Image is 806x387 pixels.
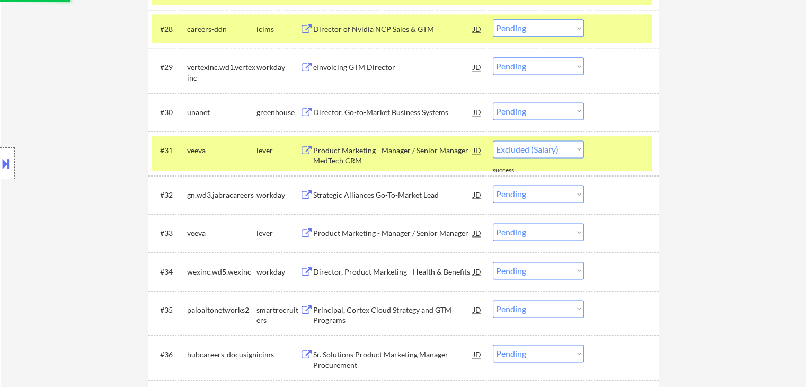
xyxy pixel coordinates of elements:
div: icims [256,24,300,34]
div: hubcareers-docusign [187,349,256,360]
div: #36 [160,349,179,360]
div: JD [472,300,483,319]
div: Director of Nvidia NCP Sales & GTM [313,24,473,34]
div: workday [256,62,300,73]
div: smartrecruiters [256,305,300,326]
div: lever [256,228,300,239]
div: Product Marketing - Manager / Senior Manager [313,228,473,239]
div: gn.wd3.jabracareers [187,190,256,200]
div: vertexinc.wd1.vertexinc [187,62,256,83]
div: lever [256,145,300,156]
div: veeva [187,228,256,239]
div: JD [472,223,483,242]
div: Product Marketing - Manager / Senior Manager - MedTech CRM [313,145,473,166]
div: JD [472,57,483,76]
div: icims [256,349,300,360]
div: eInvoicing GTM Director [313,62,473,73]
div: Director, Product Marketing - Health & Benefits [313,267,473,277]
div: workday [256,190,300,200]
div: #29 [160,62,179,73]
div: #28 [160,24,179,34]
div: Strategic Alliances Go-To-Market Lead [313,190,473,200]
div: JD [472,140,483,160]
div: JD [472,262,483,281]
div: careers-ddn [187,24,256,34]
div: Director, Go-to-Market Business Systems [313,107,473,118]
div: veeva [187,145,256,156]
div: paloaltonetworks2 [187,305,256,315]
div: greenhouse [256,107,300,118]
div: JD [472,19,483,38]
div: workday [256,267,300,277]
div: Principal, Cortex Cloud Strategy and GTM Programs [313,305,473,326]
div: #35 [160,305,179,315]
div: JD [472,345,483,364]
div: JD [472,102,483,121]
div: wexinc.wd5.wexinc [187,267,256,277]
div: unanet [187,107,256,118]
div: Sr. Solutions Product Marketing Manager - Procurement [313,349,473,370]
div: #34 [160,267,179,277]
div: JD [472,185,483,204]
div: success [493,166,535,175]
